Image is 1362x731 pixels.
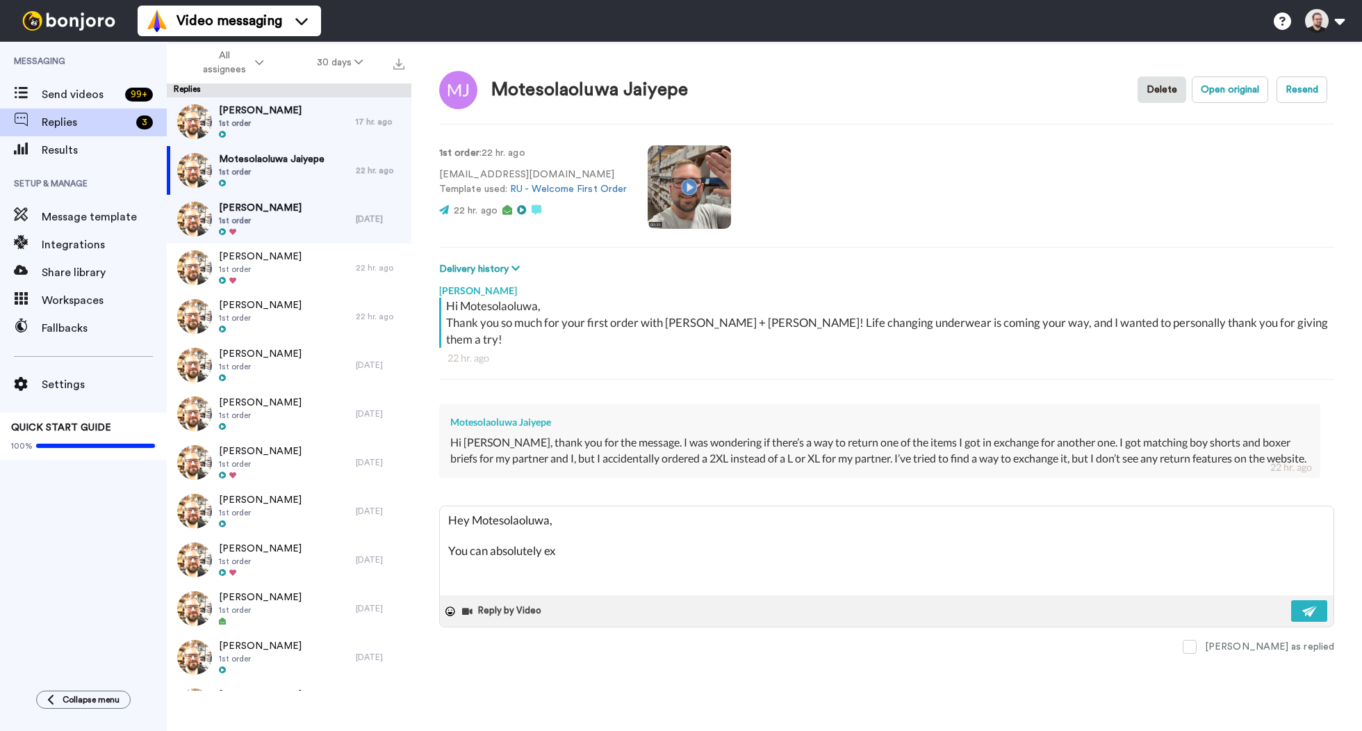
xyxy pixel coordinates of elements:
span: 1st order [219,458,302,469]
img: vm-color.svg [146,10,168,32]
a: RU - Welcome First Order [510,184,627,194]
span: All assignees [196,49,252,77]
span: [PERSON_NAME] [219,250,302,264]
button: Collapse menu [36,691,131,709]
span: [PERSON_NAME] [219,201,302,215]
button: Delivery history [439,262,524,277]
img: efa524da-70a9-41f2-aa42-4cb2d5cfdec7-thumb.jpg [177,153,212,188]
a: [PERSON_NAME]1st order17 hr. ago [167,97,411,146]
span: 22 hr. ago [454,206,498,216]
span: [PERSON_NAME] [219,542,302,556]
img: send-white.svg [1302,606,1318,617]
button: Delete [1138,77,1186,103]
div: [DATE] [356,603,404,614]
img: efa524da-70a9-41f2-aa42-4cb2d5cfdec7-thumb.jpg [177,591,212,626]
div: Replies [167,83,411,97]
div: Hi [PERSON_NAME], thank you for the message. I was wondering if there’s a way to return one of th... [450,435,1309,467]
span: Settings [42,376,167,393]
button: Resend [1277,77,1327,103]
div: [DATE] [356,554,404,565]
span: 1st order [219,264,302,275]
img: bj-logo-header-white.svg [17,11,121,31]
img: export.svg [393,58,404,70]
div: [DATE] [356,457,404,468]
span: Replies [42,114,131,131]
a: [PERSON_NAME]1st order[DATE] [167,682,411,730]
div: 22 hr. ago [356,311,404,322]
p: : 22 hr. ago [439,146,627,161]
button: Open original [1192,77,1268,103]
a: [PERSON_NAME]1st order[DATE] [167,195,411,243]
button: 30 days [290,50,390,75]
span: 1st order [219,361,302,372]
span: [PERSON_NAME] [219,444,302,458]
img: efa524da-70a9-41f2-aa42-4cb2d5cfdec7-thumb.jpg [177,640,212,675]
span: Results [42,142,167,159]
p: [EMAIL_ADDRESS][DOMAIN_NAME] Template used: [439,168,627,197]
span: 1st order [219,653,302,664]
span: [PERSON_NAME] [219,639,302,653]
div: Motesolaoluwa Jaiyepe [491,80,688,100]
span: 1st order [219,556,302,567]
button: Export all results that match these filters now. [389,52,409,73]
span: [PERSON_NAME] [219,347,302,361]
a: [PERSON_NAME]1st order[DATE] [167,633,411,682]
div: Motesolaoluwa Jaiyepe [450,415,1309,429]
span: Send videos [42,86,120,103]
a: Motesolaoluwa Jaiyepe1st order22 hr. ago [167,146,411,195]
span: Workspaces [42,292,167,309]
div: 22 hr. ago [356,262,404,273]
span: 1st order [219,118,302,129]
span: [PERSON_NAME] [219,396,302,410]
img: efa524da-70a9-41f2-aa42-4cb2d5cfdec7-thumb.jpg [177,250,212,285]
img: efa524da-70a9-41f2-aa42-4cb2d5cfdec7-thumb.jpg [177,543,212,577]
div: 17 hr. ago [356,116,404,127]
span: [PERSON_NAME] [219,688,302,702]
span: Message template [42,209,167,225]
span: [PERSON_NAME] [219,104,302,118]
a: [PERSON_NAME]1st order22 hr. ago [167,243,411,292]
img: efa524da-70a9-41f2-aa42-4cb2d5cfdec7-thumb.jpg [177,689,212,723]
div: 22 hr. ago [448,351,1326,365]
span: QUICK START GUIDE [11,423,111,433]
div: [DATE] [356,652,404,663]
img: efa524da-70a9-41f2-aa42-4cb2d5cfdec7-thumb.jpg [177,348,212,383]
img: efa524da-70a9-41f2-aa42-4cb2d5cfdec7-thumb.jpg [177,494,212,529]
a: [PERSON_NAME]1st order[DATE] [167,487,411,536]
span: Integrations [42,236,167,253]
span: 1st order [219,215,302,226]
img: efa524da-70a9-41f2-aa42-4cb2d5cfdec7-thumb.jpg [177,445,212,480]
span: [PERSON_NAME] [219,298,302,312]
span: 1st order [219,312,302,323]
span: [PERSON_NAME] [219,493,302,507]
a: [PERSON_NAME]1st order22 hr. ago [167,292,411,341]
a: [PERSON_NAME]1st order[DATE] [167,438,411,487]
div: 22 hr. ago [1270,460,1312,474]
span: [PERSON_NAME] [219,591,302,604]
span: 1st order [219,507,302,518]
div: 22 hr. ago [356,165,404,176]
div: [DATE] [356,214,404,225]
a: [PERSON_NAME]1st order[DATE] [167,536,411,584]
div: [PERSON_NAME] as replied [1205,640,1334,654]
div: Hi Motesolaoluwa, Thank you so much for your first order with [PERSON_NAME] + [PERSON_NAME]! Life... [446,298,1331,348]
span: Motesolaoluwa Jaiyepe [219,152,325,166]
img: efa524da-70a9-41f2-aa42-4cb2d5cfdec7-thumb.jpg [177,396,212,431]
img: efa524da-70a9-41f2-aa42-4cb2d5cfdec7-thumb.jpg [177,202,212,236]
span: 1st order [219,166,325,177]
span: Fallbacks [42,320,167,337]
span: Share library [42,264,167,281]
button: All assignees [170,43,290,82]
div: [PERSON_NAME] [439,277,1334,298]
span: 1st order [219,604,302,616]
span: 100% [11,440,33,451]
strong: 1st order [439,148,479,158]
textarea: Hey Motesolaoluwa, You can absolutely e [440,506,1334,595]
span: Collapse menu [63,694,120,705]
button: Reply by Video [461,601,545,622]
div: [DATE] [356,360,404,371]
span: 1st order [219,410,302,421]
a: [PERSON_NAME]1st order[DATE] [167,584,411,633]
div: [DATE] [356,408,404,419]
div: 3 [136,115,153,129]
